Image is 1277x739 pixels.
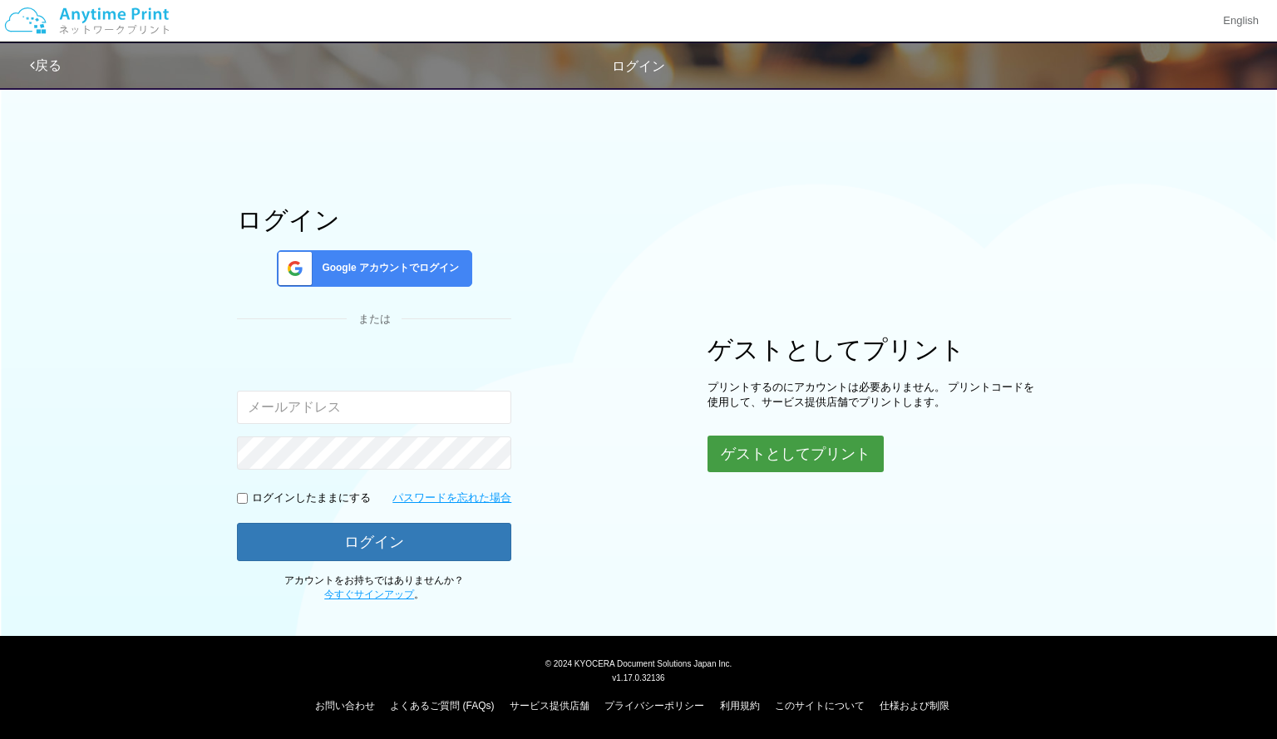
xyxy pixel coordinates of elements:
a: プライバシーポリシー [604,700,704,712]
p: プリントするのにアカウントは必要ありません。 プリントコードを使用して、サービス提供店舗でプリントします。 [708,380,1040,411]
span: ログイン [612,59,665,73]
span: © 2024 KYOCERA Document Solutions Japan Inc. [545,658,732,668]
p: アカウントをお持ちではありませんか？ [237,574,511,602]
div: または [237,312,511,328]
a: 利用規約 [720,700,760,712]
a: 今すぐサインアップ [324,589,414,600]
span: Google アカウントでログイン [315,261,459,275]
a: パスワードを忘れた場合 [392,490,511,506]
button: ログイン [237,523,511,561]
a: 戻る [30,58,62,72]
button: ゲストとしてプリント [708,436,884,472]
a: お問い合わせ [315,700,375,712]
span: v1.17.0.32136 [612,672,664,682]
h1: ゲストとしてプリント [708,336,1040,363]
a: このサイトについて [775,700,865,712]
span: 。 [324,589,424,600]
h1: ログイン [237,206,511,234]
input: メールアドレス [237,391,511,424]
a: 仕様および制限 [880,700,949,712]
a: サービス提供店舗 [510,700,589,712]
p: ログインしたままにする [252,490,371,506]
a: よくあるご質問 (FAQs) [390,700,494,712]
